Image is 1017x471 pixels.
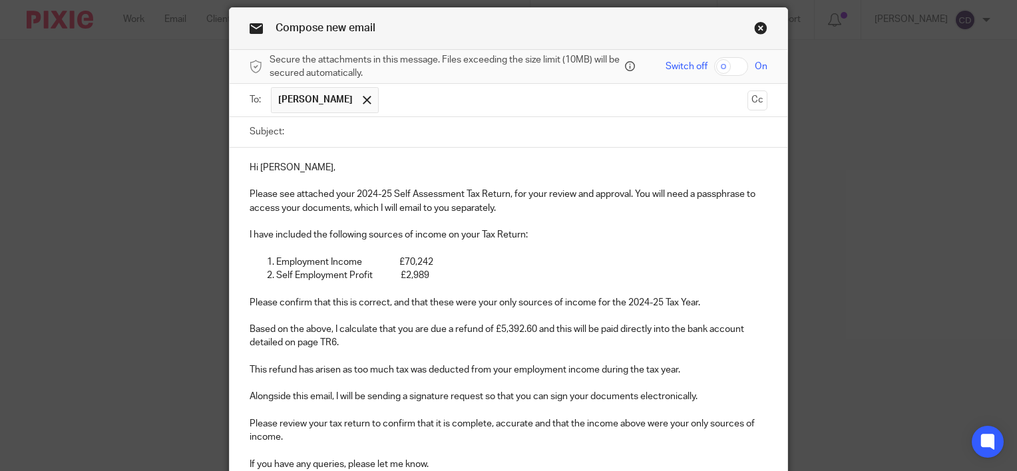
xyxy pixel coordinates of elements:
[250,125,284,138] label: Subject:
[250,323,767,350] p: Based on the above, I calculate that you are due a refund of £5,392.60 and this will be paid dire...
[278,93,353,106] span: [PERSON_NAME]
[250,93,264,106] label: To:
[250,390,767,403] p: Alongside this email, I will be sending a signature request so that you can sign your documents e...
[270,53,622,80] span: Secure the attachments in this message. Files exceeding the size limit (10MB) will be secured aut...
[276,23,375,33] span: Compose new email
[754,21,767,39] a: Close this dialog window
[250,228,767,241] p: I have included the following sources of income on your Tax Return:
[276,255,767,269] p: Employment Income £70,242
[250,161,767,174] p: Hi [PERSON_NAME],
[666,60,708,73] span: Switch off
[250,458,767,471] p: If you have any queries, please let me know.
[250,296,767,309] p: Please confirm that this is correct, and that these were your only sources of income for the 2024...
[276,269,767,282] p: Self Employment Profit £2,989
[747,90,767,110] button: Cc
[250,363,767,377] p: This refund has arisen as too much tax was deducted from your employment income during the tax year.
[755,60,767,73] span: On
[250,417,767,444] p: Please review your tax return to confirm that it is complete, accurate and that the income above ...
[250,188,767,215] p: Please see attached your 2024-25 Self Assessment Tax Return, for your review and approval. You wi...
